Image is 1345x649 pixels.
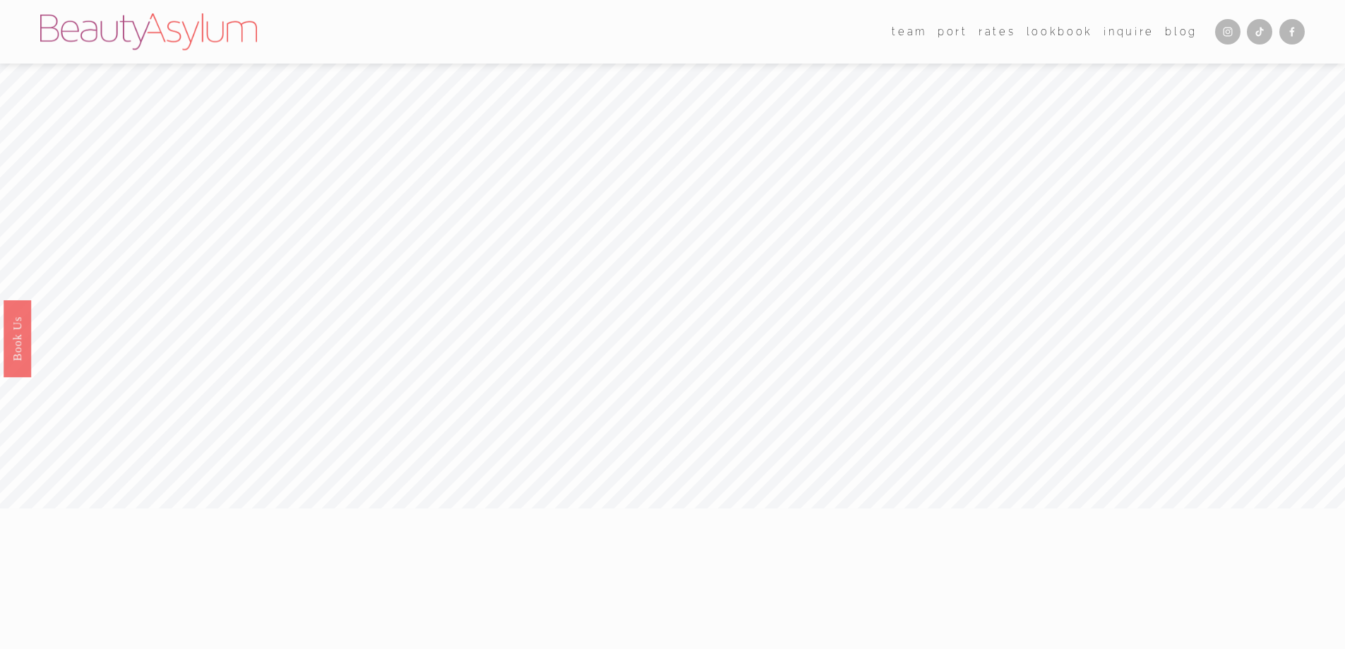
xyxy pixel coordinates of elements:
a: Instagram [1215,19,1241,44]
a: Lookbook [1027,21,1093,42]
a: Facebook [1279,19,1305,44]
a: Blog [1165,21,1197,42]
a: TikTok [1247,19,1272,44]
a: port [938,21,968,42]
a: folder dropdown [892,21,927,42]
img: Beauty Asylum | Bridal Hair &amp; Makeup Charlotte &amp; Atlanta [40,13,257,50]
a: Book Us [4,299,31,376]
span: team [892,23,927,41]
a: Inquire [1104,21,1154,42]
a: Rates [979,21,1015,42]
